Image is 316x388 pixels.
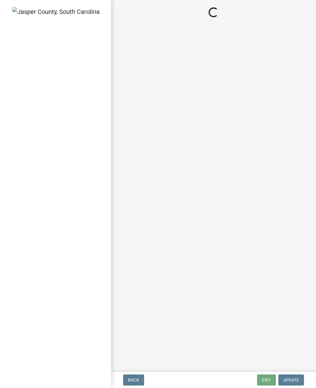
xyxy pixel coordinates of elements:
button: Exit [257,374,276,386]
span: Update [283,378,299,382]
button: Back [123,374,144,386]
img: Jasper County, South Carolina [12,7,100,16]
button: Update [278,374,304,386]
span: Back [128,378,139,382]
